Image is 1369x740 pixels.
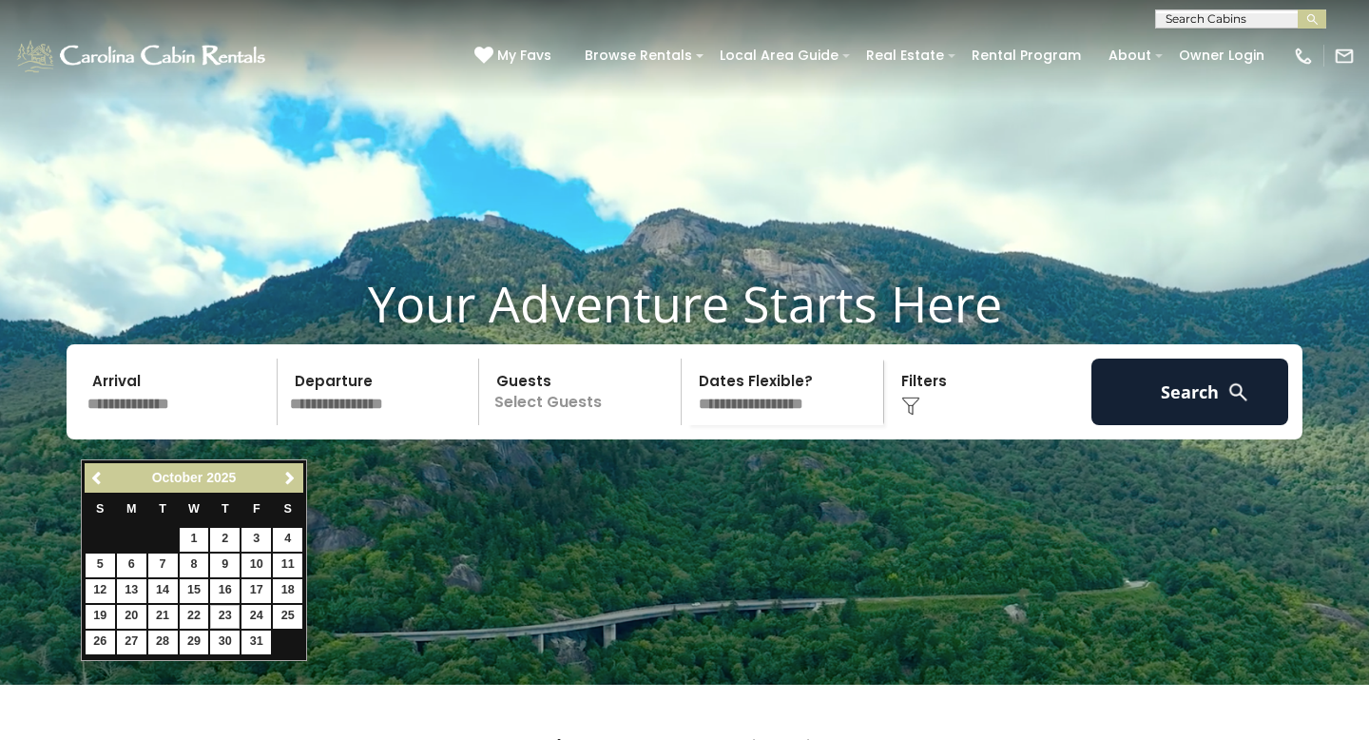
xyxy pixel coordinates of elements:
[210,528,240,552] a: 2
[241,631,271,654] a: 31
[210,554,240,577] a: 9
[273,605,302,629] a: 25
[1226,380,1250,404] img: search-regular-white.png
[148,605,178,629] a: 21
[241,579,271,603] a: 17
[241,528,271,552] a: 3
[87,466,110,490] a: Previous
[857,41,954,70] a: Real Estate
[901,397,920,416] img: filter--v1.png
[241,554,271,577] a: 10
[282,471,298,486] span: Next
[284,502,292,516] span: Saturday
[180,579,209,603] a: 15
[180,631,209,654] a: 29
[210,631,240,654] a: 30
[210,605,240,629] a: 23
[126,502,137,516] span: Monday
[188,502,200,516] span: Wednesday
[180,554,209,577] a: 8
[497,46,551,66] span: My Favs
[1334,46,1355,67] img: mail-regular-white.png
[1099,41,1161,70] a: About
[474,46,556,67] a: My Favs
[1091,359,1288,425] button: Search
[14,37,271,75] img: White-1-1-2.png
[1293,46,1314,67] img: phone-regular-white.png
[710,41,848,70] a: Local Area Guide
[485,359,681,425] p: Select Guests
[14,274,1355,333] h1: Your Adventure Starts Here
[180,528,209,552] a: 1
[206,470,236,485] span: 2025
[241,605,271,629] a: 24
[86,631,115,654] a: 26
[86,605,115,629] a: 19
[96,502,104,516] span: Sunday
[180,605,209,629] a: 22
[222,502,229,516] span: Thursday
[278,466,301,490] a: Next
[273,554,302,577] a: 11
[962,41,1090,70] a: Rental Program
[148,631,178,654] a: 28
[159,502,166,516] span: Tuesday
[117,605,146,629] a: 20
[273,528,302,552] a: 4
[253,502,260,516] span: Friday
[86,554,115,577] a: 5
[210,579,240,603] a: 16
[117,631,146,654] a: 27
[90,471,106,486] span: Previous
[152,470,203,485] span: October
[148,554,178,577] a: 7
[148,579,178,603] a: 14
[86,579,115,603] a: 12
[117,579,146,603] a: 13
[273,579,302,603] a: 18
[1169,41,1274,70] a: Owner Login
[575,41,702,70] a: Browse Rentals
[117,554,146,577] a: 6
